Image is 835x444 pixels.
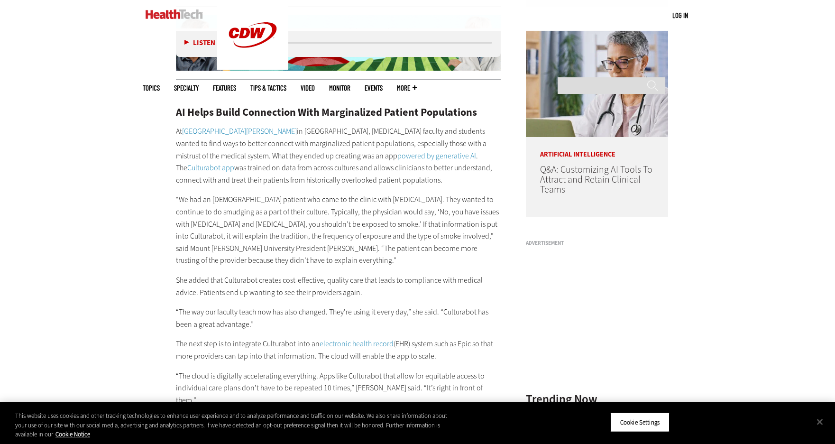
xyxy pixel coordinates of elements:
p: “The way our faculty teach now has also changed. They’re using it every day,” she said. “Culturab... [176,306,501,330]
h3: Trending Now [526,393,668,405]
img: doctor on laptop [526,30,668,137]
p: Artificial Intelligence [526,137,668,158]
span: Topics [143,84,160,92]
div: This website uses cookies and other tracking technologies to enhance user experience and to analy... [15,411,459,439]
a: Events [365,84,383,92]
img: Home [146,9,203,19]
button: Cookie Settings [610,412,670,432]
h3: Advertisement [526,240,668,246]
p: She added that Culturabot creates cost-effective, quality care that leads to compliance with medi... [176,274,501,298]
p: “The cloud is digitally accelerating everything. Apps like Culturabot that allow for equitable ac... [176,370,501,407]
a: Log in [672,11,688,19]
a: Tips & Tactics [250,84,286,92]
a: Q&A: Customizing AI Tools To Attract and Retain Clinical Teams [540,163,652,196]
a: MonITor [329,84,350,92]
a: powered by generative AI [397,151,476,161]
iframe: advertisement [526,250,668,368]
p: At in [GEOGRAPHIC_DATA], [MEDICAL_DATA] faculty and students wanted to find ways to better connec... [176,125,501,186]
button: Close [809,411,830,432]
a: CDW [217,63,288,73]
a: electronic health record [320,339,394,349]
span: More [397,84,417,92]
span: Specialty [174,84,199,92]
a: [GEOGRAPHIC_DATA][PERSON_NAME] [182,126,297,136]
a: More information about your privacy [55,430,90,438]
div: User menu [672,10,688,20]
a: Culturabot app [187,163,234,173]
a: Video [301,84,315,92]
a: Features [213,84,236,92]
p: “We had an [DEMOGRAPHIC_DATA] patient who came to the clinic with [MEDICAL_DATA]. They wanted to ... [176,194,501,267]
h2: AI Helps Build Connection With Marginalized Patient Populations [176,107,501,118]
p: The next step is to integrate Culturabot into an (EHR) system such as Epic so that more providers... [176,338,501,362]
